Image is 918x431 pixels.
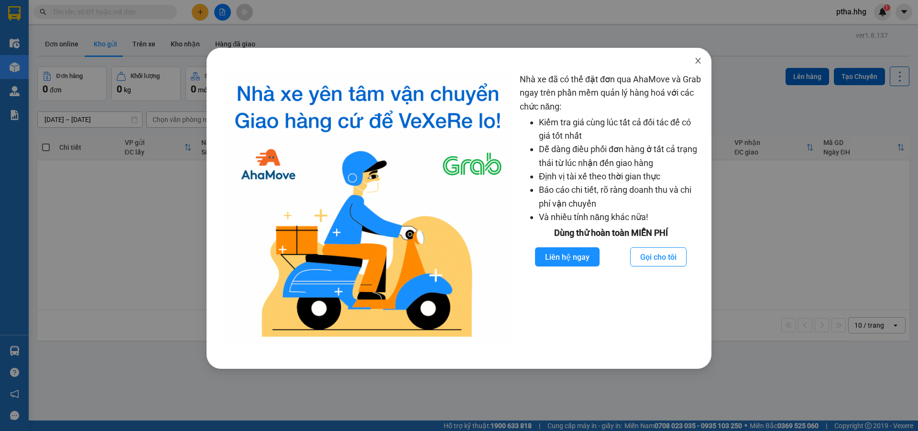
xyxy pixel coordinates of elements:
span: close [694,57,702,65]
li: Và nhiều tính năng khác nữa! [539,210,702,224]
li: Kiểm tra giá cùng lúc tất cả đối tác để có giá tốt nhất [539,116,702,143]
div: Dùng thử hoàn toàn MIỄN PHÍ [520,226,702,240]
div: Nhà xe đã có thể đặt đơn qua AhaMove và Grab ngay trên phần mềm quản lý hàng hoá với các chức năng: [520,73,702,345]
li: Báo cáo chi tiết, rõ ràng doanh thu và chi phí vận chuyển [539,183,702,210]
span: Liên hệ ngay [545,251,590,263]
img: logo [224,73,512,345]
span: Gọi cho tôi [640,251,677,263]
li: Định vị tài xế theo thời gian thực [539,170,702,183]
button: Liên hệ ngay [535,247,600,266]
li: Dễ dàng điều phối đơn hàng ở tất cả trạng thái từ lúc nhận đến giao hàng [539,143,702,170]
button: Gọi cho tôi [630,247,687,266]
button: Close [685,48,711,75]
